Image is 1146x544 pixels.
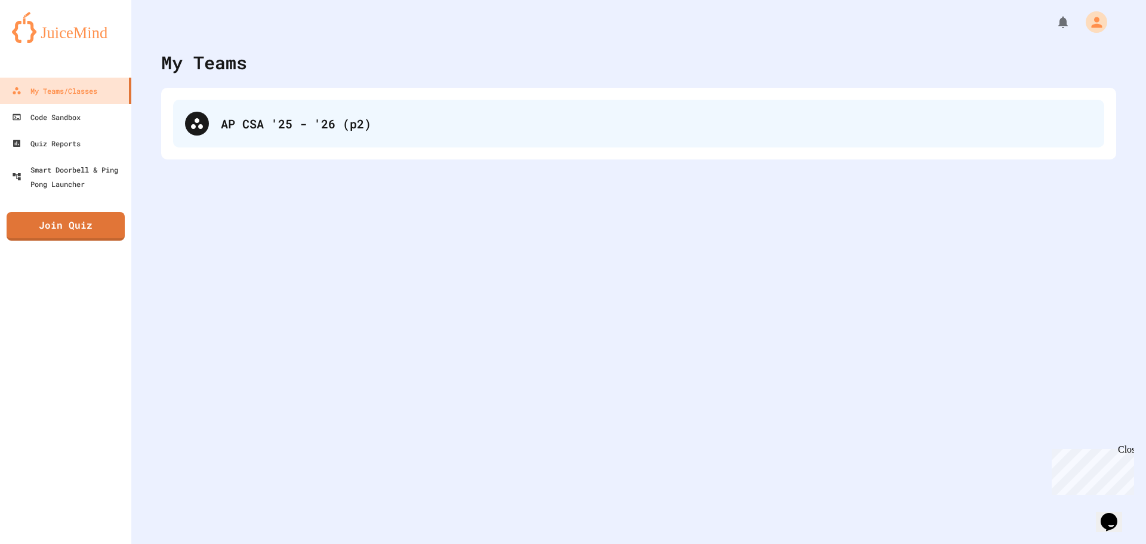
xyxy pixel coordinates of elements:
div: Chat with us now!Close [5,5,82,76]
img: logo-orange.svg [12,12,119,43]
div: My Account [1073,8,1110,36]
div: My Teams/Classes [12,84,97,98]
div: AP CSA '25 - '26 (p2) [221,115,1092,133]
div: Quiz Reports [12,136,81,150]
div: My Teams [161,49,247,76]
iframe: chat widget [1047,444,1134,495]
a: Join Quiz [7,212,125,241]
div: AP CSA '25 - '26 (p2) [173,100,1104,147]
div: My Notifications [1034,12,1073,32]
iframe: chat widget [1096,496,1134,532]
div: Smart Doorbell & Ping Pong Launcher [12,162,127,191]
div: Code Sandbox [12,110,81,124]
